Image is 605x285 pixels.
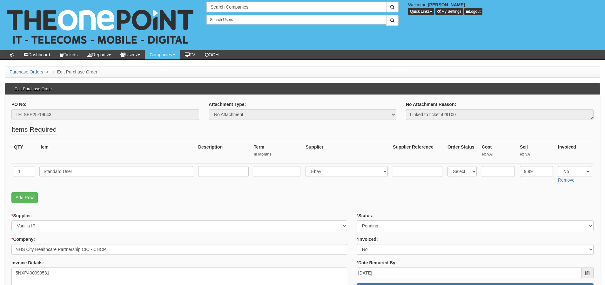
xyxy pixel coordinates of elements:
label: Attachment Type: [209,101,246,108]
th: Supplier [303,141,390,163]
span: > [44,69,50,74]
th: Sell [517,141,555,163]
input: Search Companies [206,2,387,12]
legend: Items Required [11,125,57,135]
th: Invoiced [555,141,594,163]
a: Tickets [55,50,83,59]
a: Users [116,50,145,59]
a: Reports [82,50,116,59]
label: No Attachment Reason: [406,101,456,108]
small: In Months [254,152,300,157]
a: Logout [464,8,482,15]
th: Item [37,141,196,163]
label: Invoice Details: [11,260,44,266]
input: Search Users [206,15,387,24]
a: Dashboard [19,50,55,59]
label: Company: [11,236,35,242]
a: Add Row [11,192,38,203]
th: Term [251,141,303,163]
label: Status: [357,212,373,219]
th: Order Status [445,141,479,163]
small: ex VAT [520,152,553,157]
a: Purchase Orders [10,69,43,74]
a: TV [180,50,200,59]
li: Edit Purchase Order [51,69,97,75]
div: Welcome, [403,2,605,15]
label: Date Required By: [357,260,397,266]
label: Supplier: [11,212,32,219]
a: My Settings [435,8,463,15]
a: OOH [200,50,224,59]
th: Cost [479,141,517,163]
a: Companies [145,50,180,59]
label: PO No: [11,101,26,108]
th: Description [196,141,251,163]
th: QTY [11,141,37,163]
b: [PERSON_NAME] [428,2,465,7]
button: Quick Links [408,8,434,15]
small: ex VAT [482,152,515,157]
h3: Edit Purchase Order [11,84,55,94]
label: Invoiced: [357,236,378,242]
textarea: Linked to ticket 429100 [406,109,594,120]
th: Supplier Reference [390,141,445,163]
a: Remove [558,177,575,183]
